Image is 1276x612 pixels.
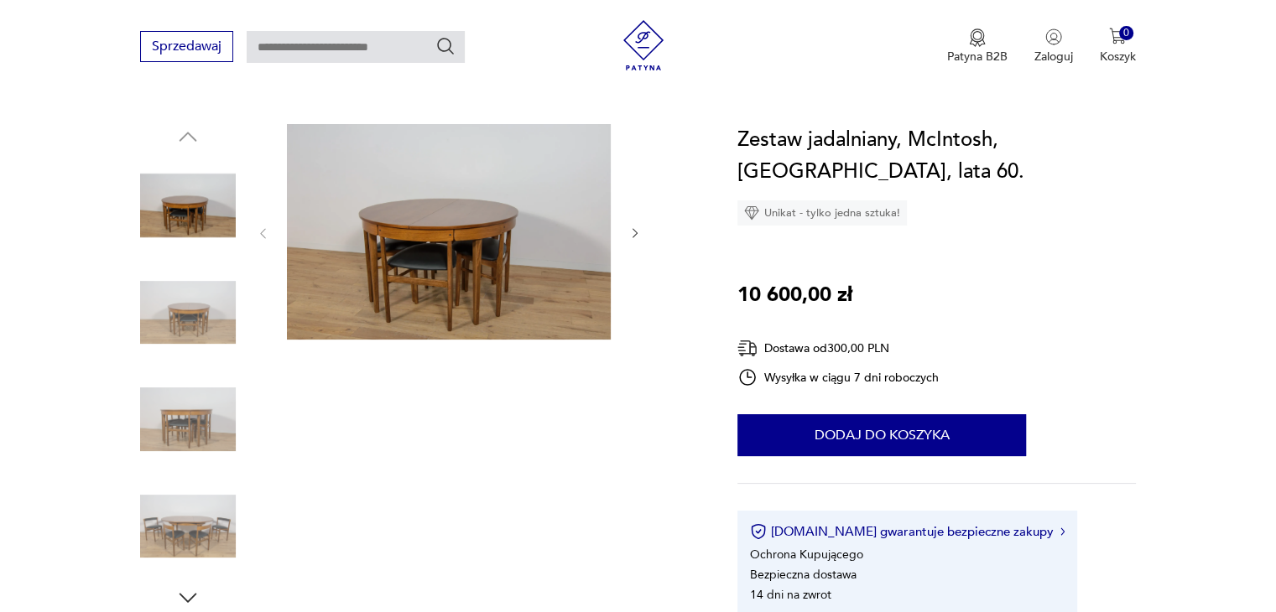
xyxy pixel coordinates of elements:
a: Stoły [390,84,416,97]
p: Zaloguj [1034,49,1073,65]
div: 0 [1119,27,1133,41]
a: [DOMAIN_NAME] [140,84,238,97]
p: Zestaw jadalniany, McIntosh, [GEOGRAPHIC_DATA], lata 60. [439,84,761,97]
div: Dostawa od 300,00 PLN [737,338,939,359]
p: 10 600,00 zł [737,279,852,311]
a: Ikona medaluPatyna B2B [947,29,1008,65]
img: Zdjęcie produktu Zestaw jadalniany, McIntosh, Wielka Brytania, lata 60. [140,158,236,253]
a: Sprzedawaj [140,42,233,54]
img: Ikona diamentu [744,205,759,220]
button: [DOMAIN_NAME] gwarantuje bezpieczne zakupy [750,523,1065,540]
h1: Zestaw jadalniany, McIntosh, [GEOGRAPHIC_DATA], lata 60. [737,124,1136,188]
div: Unikat - tylko jedna sztuka! [737,200,907,226]
button: 0Koszyk [1100,29,1136,65]
a: Produkty [262,84,310,97]
button: Szukaj [435,36,456,56]
img: Ikona medalu [969,29,986,47]
img: Zdjęcie produktu Zestaw jadalniany, McIntosh, Wielka Brytania, lata 60. [287,124,611,340]
img: Ikona dostawy [737,338,758,359]
div: Wysyłka w ciągu 7 dni roboczych [737,367,939,387]
img: Ikona strzałki w prawo [1060,527,1065,536]
img: Ikona certyfikatu [750,523,767,540]
a: Meble [332,84,367,97]
button: Zaloguj [1034,29,1073,65]
img: Ikona koszyka [1109,29,1126,45]
img: Zdjęcie produktu Zestaw jadalniany, McIntosh, Wielka Brytania, lata 60. [140,371,236,467]
img: Zdjęcie produktu Zestaw jadalniany, McIntosh, Wielka Brytania, lata 60. [140,265,236,360]
li: Bezpieczna dostawa [750,567,857,583]
p: Koszyk [1100,49,1136,65]
button: Patyna B2B [947,29,1008,65]
button: Sprzedawaj [140,31,233,62]
img: Ikonka użytkownika [1045,29,1062,45]
button: Dodaj do koszyka [737,414,1026,456]
li: 14 dni na zwrot [750,587,831,603]
li: Ochrona Kupującego [750,547,863,563]
img: Patyna - sklep z meblami i dekoracjami vintage [618,20,669,70]
img: Zdjęcie produktu Zestaw jadalniany, McIntosh, Wielka Brytania, lata 60. [140,479,236,574]
p: Patyna B2B [947,49,1008,65]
